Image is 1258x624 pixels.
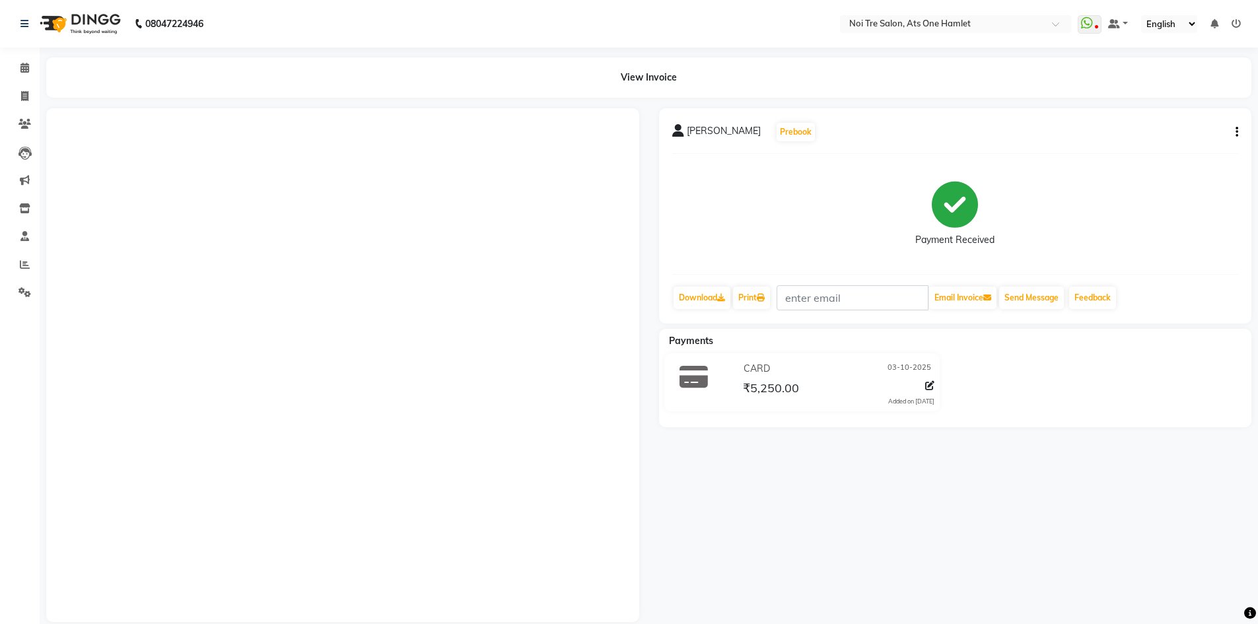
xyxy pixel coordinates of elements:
[929,287,996,309] button: Email Invoice
[733,287,770,309] a: Print
[1069,287,1116,309] a: Feedback
[915,233,995,247] div: Payment Received
[674,287,730,309] a: Download
[888,397,934,406] div: Added on [DATE]
[743,380,799,399] span: ₹5,250.00
[669,335,713,347] span: Payments
[888,362,931,376] span: 03-10-2025
[777,285,928,310] input: enter email
[777,123,815,141] button: Prebook
[46,57,1251,98] div: View Invoice
[145,5,203,42] b: 08047224946
[34,5,124,42] img: logo
[999,287,1064,309] button: Send Message
[687,124,761,143] span: [PERSON_NAME]
[744,362,770,376] span: CARD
